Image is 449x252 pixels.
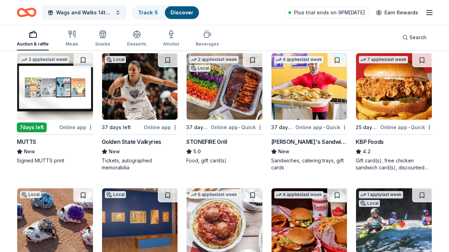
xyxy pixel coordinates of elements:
button: Track· 5Discover [132,6,200,20]
div: 3 applies last week [20,56,69,63]
span: • [408,125,410,130]
span: New [278,147,289,156]
span: • [239,125,240,130]
div: Gift card(s), free chicken sandwich card(s), discounted catering [356,157,432,171]
span: 4.2 [363,147,371,156]
div: Local [359,200,380,207]
span: New [24,147,35,156]
button: Meals [66,27,78,50]
img: Image for Golden State Valkyries [102,53,178,120]
button: Auction & raffle [17,27,49,50]
div: 25 days left [356,123,379,132]
button: Alcohol [163,27,179,50]
a: Image for Golden State ValkyriesLocal37 days leftOnline appGolden State ValkyriesNewTickets, auto... [102,53,178,171]
a: Earn Rewards [372,6,422,19]
div: Local [189,65,210,72]
a: Home [17,4,36,21]
a: Image for KBP Foods7 applieslast week25 days leftOnline app•QuickKBP Foods4.2Gift card(s), free c... [356,53,432,171]
div: Food, gift card(s) [186,157,263,164]
span: Plus trial ends on 9PM[DATE] [294,8,365,17]
div: 7 applies last week [359,56,408,63]
div: Local [105,56,126,63]
a: Image for MUTTS3 applieslast week7days leftOnline appMUTTSNewSigned MUTTS print [17,53,93,164]
a: Discover [170,9,193,15]
span: • [323,125,325,130]
div: Beverages [196,41,219,47]
div: 37 days left [102,123,131,132]
div: Signed MUTTS print [17,157,93,164]
div: Local [105,191,126,198]
div: Golden State Valkyries [102,138,161,146]
div: 37 days left [186,123,209,132]
div: Meals [66,41,78,47]
div: 4 applies last week [274,191,323,198]
div: Local [20,191,41,198]
div: 6 applies last week [189,191,239,198]
img: Image for STONEFIRE Grill [187,53,262,120]
span: Search [409,33,427,42]
div: 37 days left [271,123,294,132]
span: Wags and Walks 14th Annual Online Auction [56,8,112,17]
a: Plus trial ends on 9PM[DATE] [284,7,369,18]
button: Desserts [127,27,146,50]
div: STONEFIRE Grill [186,138,227,146]
div: Auction & raffle [17,41,49,47]
div: 7 days left [17,122,47,132]
div: Snacks [95,41,110,47]
div: 2 applies last week [189,56,239,63]
img: Image for MUTTS [17,53,93,120]
a: Track· 5 [138,9,158,15]
div: MUTTS [17,138,36,146]
div: 1 apply last week [359,191,403,198]
div: 4 applies last week [274,56,323,63]
div: Online app Quick [380,123,432,132]
button: Beverages [196,27,219,50]
img: Image for KBP Foods [356,53,432,120]
a: Image for STONEFIRE Grill2 applieslast weekLocal37 days leftOnline app•QuickSTONEFIRE Grill5.0Foo... [186,53,263,164]
span: New [109,147,120,156]
div: Sandwiches, catering trays, gift cards [271,157,348,171]
span: 5.0 [193,147,201,156]
button: Snacks [95,27,110,50]
div: Online app Quick [211,123,263,132]
button: Wags and Walks 14th Annual Online Auction [42,6,126,20]
div: Online app [144,123,178,132]
a: Image for Ike's Sandwiches4 applieslast week37 days leftOnline app•Quick[PERSON_NAME]'s Sandwiche... [271,53,348,171]
img: Image for Ike's Sandwiches [272,53,347,120]
div: [PERSON_NAME]'s Sandwiches [271,138,348,146]
div: KBP Foods [356,138,383,146]
div: Alcohol [163,41,179,47]
div: Desserts [127,41,146,47]
button: Search [397,30,432,44]
div: Online app Quick [295,123,347,132]
div: Online app [59,123,93,132]
div: Tickets, autographed memorabilia [102,157,178,171]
